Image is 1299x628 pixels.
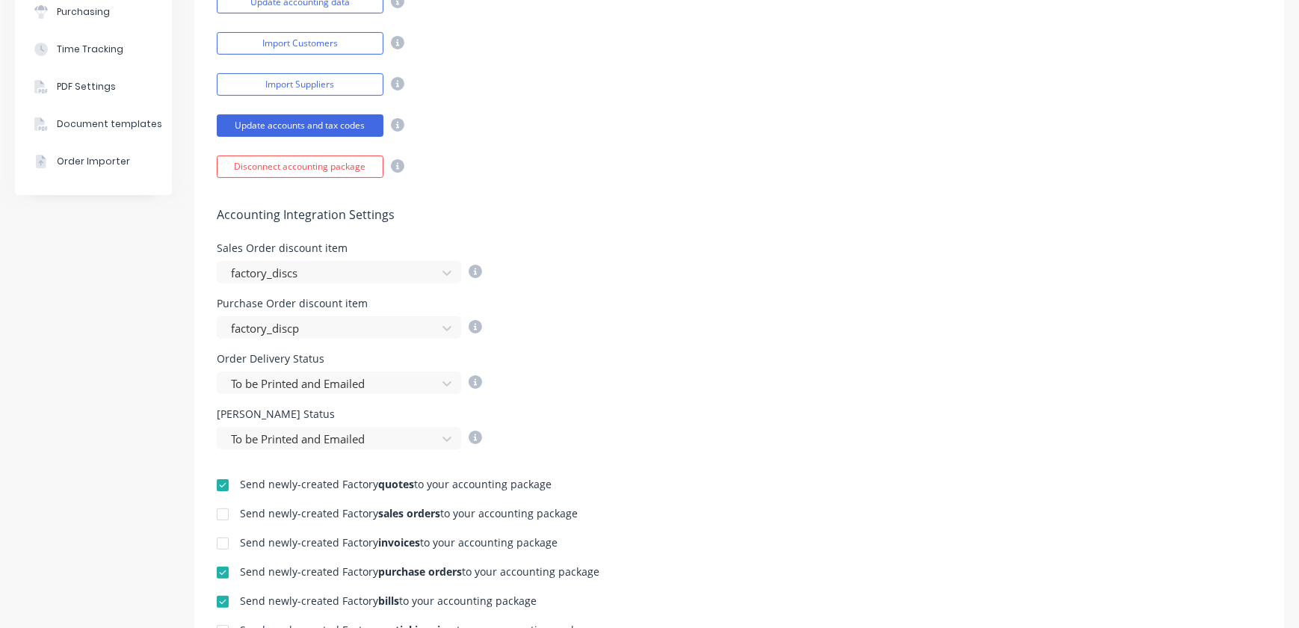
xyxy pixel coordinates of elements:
div: Send newly-created Factory to your accounting package [240,596,537,606]
button: Import Suppliers [217,73,383,96]
button: Import Customers [217,32,383,55]
b: sales orders [378,506,440,520]
div: Send newly-created Factory to your accounting package [240,479,552,490]
div: Document templates [57,117,162,131]
button: PDF Settings [15,68,172,105]
b: quotes [378,477,414,491]
button: Time Tracking [15,31,172,68]
div: [PERSON_NAME] Status [217,409,482,419]
div: Purchasing [57,5,110,19]
div: Purchase Order discount item [217,298,482,309]
button: Document templates [15,105,172,143]
h5: Accounting Integration Settings [217,208,1262,222]
div: Order Importer [57,155,130,168]
div: Send newly-created Factory to your accounting package [240,538,558,548]
div: Order Delivery Status [217,354,482,364]
button: Disconnect accounting package [217,156,383,178]
b: invoices [378,535,420,549]
div: Sales Order discount item [217,243,482,253]
div: Time Tracking [57,43,123,56]
div: Send newly-created Factory to your accounting package [240,508,578,519]
div: Send newly-created Factory to your accounting package [240,567,599,577]
button: Update accounts and tax codes [217,114,383,137]
div: PDF Settings [57,80,116,93]
button: Order Importer [15,143,172,180]
b: purchase orders [378,564,462,579]
b: bills [378,594,399,608]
